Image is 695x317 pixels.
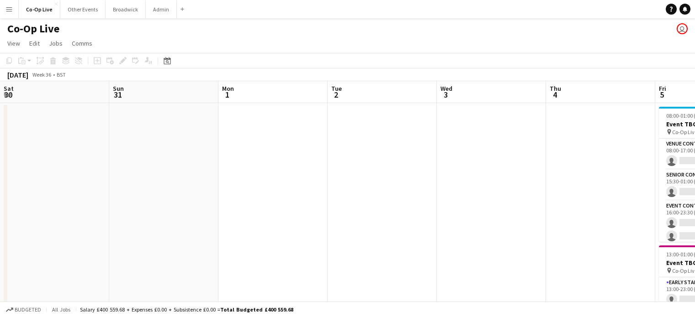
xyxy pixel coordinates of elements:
[548,89,561,100] span: 4
[7,22,59,36] h1: Co-Op Live
[222,84,234,93] span: Mon
[330,89,342,100] span: 2
[2,89,14,100] span: 30
[658,89,666,100] span: 5
[113,84,124,93] span: Sun
[220,306,293,313] span: Total Budgeted £400 559.68
[7,70,28,79] div: [DATE]
[111,89,124,100] span: 31
[72,39,92,47] span: Comms
[30,71,53,78] span: Week 36
[550,84,561,93] span: Thu
[15,307,41,313] span: Budgeted
[331,84,342,93] span: Tue
[439,89,452,100] span: 3
[26,37,43,49] a: Edit
[221,89,234,100] span: 1
[440,84,452,93] span: Wed
[677,23,688,34] app-user-avatar: Ashley Fielding
[60,0,106,18] button: Other Events
[57,71,66,78] div: BST
[146,0,177,18] button: Admin
[80,306,293,313] div: Salary £400 559.68 + Expenses £0.00 + Subsistence £0.00 =
[45,37,66,49] a: Jobs
[50,306,72,313] span: All jobs
[4,84,14,93] span: Sat
[5,305,42,315] button: Budgeted
[4,37,24,49] a: View
[29,39,40,47] span: Edit
[106,0,146,18] button: Broadwick
[7,39,20,47] span: View
[659,84,666,93] span: Fri
[68,37,96,49] a: Comms
[19,0,60,18] button: Co-Op Live
[49,39,63,47] span: Jobs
